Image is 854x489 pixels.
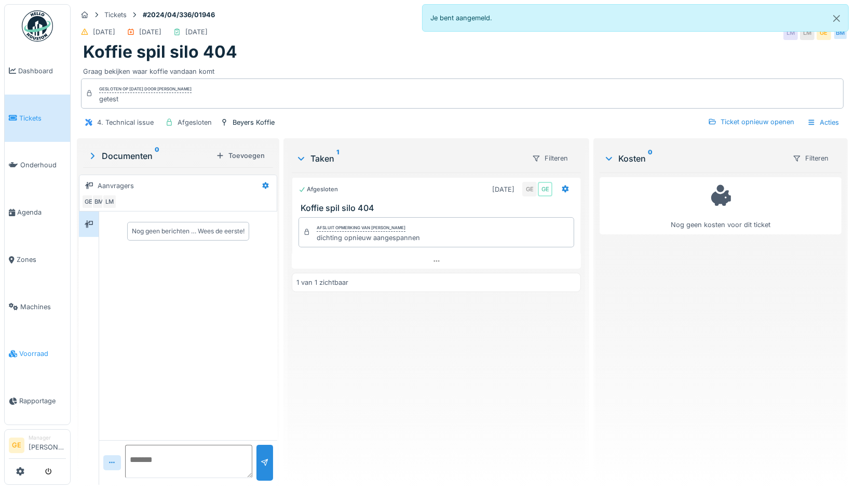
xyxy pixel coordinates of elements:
[93,27,115,37] div: [DATE]
[5,236,70,283] a: Zones
[704,115,798,129] div: Ticket opnieuw openen
[527,151,573,166] div: Filteren
[155,150,159,162] sup: 0
[803,115,844,130] div: Acties
[20,160,66,170] span: Onderhoud
[317,224,405,232] div: Afsluit opmerking van [PERSON_NAME]
[17,207,66,217] span: Agenda
[9,434,66,459] a: GE Manager[PERSON_NAME]
[104,10,127,20] div: Tickets
[336,152,339,165] sup: 1
[212,149,269,163] div: Toevoegen
[92,194,106,209] div: BM
[139,27,161,37] div: [DATE]
[296,277,348,287] div: 1 van 1 zichtbaar
[9,438,24,453] li: GE
[132,227,245,236] div: Nog geen berichten … Wees de eerste!
[317,233,420,243] div: dichting opnieuw aangespannen
[82,194,96,209] div: GE
[102,194,117,209] div: LM
[29,434,66,456] li: [PERSON_NAME]
[233,117,275,127] div: Beyers Koffie
[783,25,798,40] div: LM
[99,94,192,104] div: getest
[5,283,70,331] a: Machines
[17,255,66,265] span: Zones
[19,113,66,123] span: Tickets
[604,152,784,165] div: Kosten
[5,142,70,189] a: Onderhoud
[18,66,66,76] span: Dashboard
[99,86,192,93] div: Gesloten op [DATE] door [PERSON_NAME]
[98,181,134,191] div: Aanvragers
[5,47,70,95] a: Dashboard
[178,117,212,127] div: Afgesloten
[538,182,552,196] div: GE
[22,10,53,42] img: Badge_color-CXgf-gQk.svg
[19,349,66,359] span: Voorraad
[5,95,70,142] a: Tickets
[83,62,842,76] div: Graag bekijken waar koffie vandaan komt
[5,331,70,378] a: Voorraad
[5,377,70,425] a: Rapportage
[5,189,70,236] a: Agenda
[422,4,849,32] div: Je bent aangemeld.
[800,25,815,40] div: LM
[825,5,848,32] button: Close
[301,203,576,213] h3: Koffie spil silo 404
[299,185,338,194] div: Afgesloten
[833,25,848,40] div: BM
[19,396,66,406] span: Rapportage
[296,152,523,165] div: Taken
[492,184,514,194] div: [DATE]
[648,152,653,165] sup: 0
[97,117,154,127] div: 4. Technical issue
[522,182,537,196] div: GE
[29,434,66,442] div: Manager
[606,182,835,230] div: Nog geen kosten voor dit ticket
[817,25,831,40] div: GE
[87,150,212,162] div: Documenten
[20,302,66,312] span: Machines
[185,27,208,37] div: [DATE]
[83,42,237,62] h1: Koffie spil silo 404
[788,151,833,166] div: Filteren
[139,10,219,20] strong: #2024/04/336/01946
